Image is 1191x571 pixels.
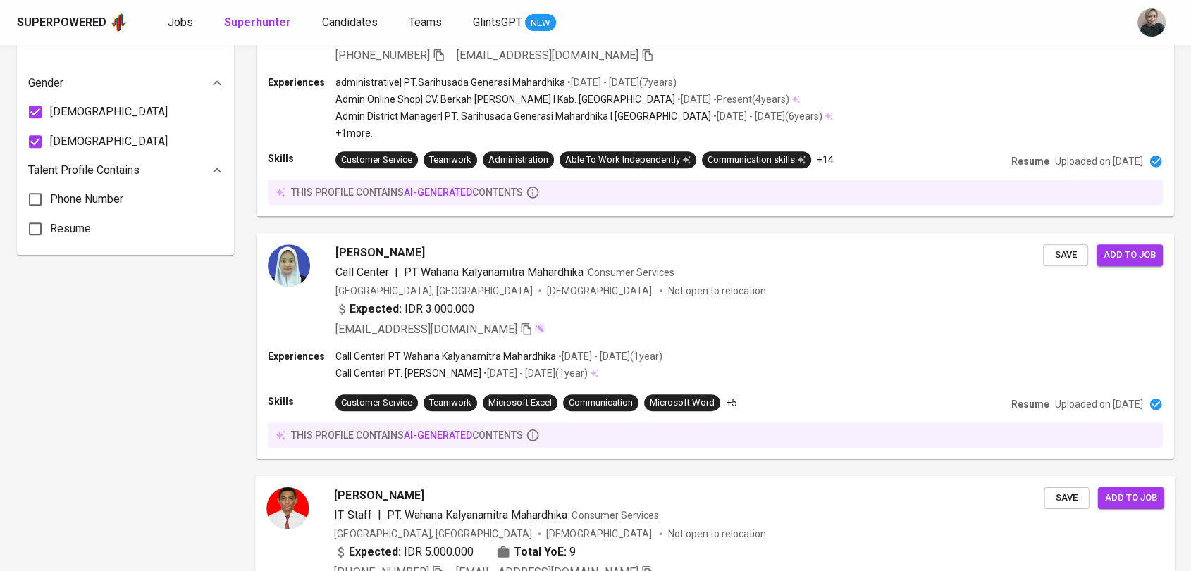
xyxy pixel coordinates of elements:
[1043,244,1088,266] button: Save
[168,15,193,29] span: Jobs
[335,322,517,336] span: [EMAIL_ADDRESS][DOMAIN_NAME]
[404,187,472,198] span: AI-generated
[348,544,400,560] b: Expected:
[404,429,472,441] span: AI-generated
[28,69,223,97] div: Gender
[1011,397,1049,411] p: Resume
[569,396,633,410] div: Communication
[726,396,737,410] p: +5
[322,14,381,32] a: Candidates
[335,349,556,363] p: Call Center | PT Wahana Kalyanamitra Mahardhika
[1104,247,1156,263] span: Add to job
[395,264,398,281] span: |
[1011,154,1049,168] p: Resume
[109,12,128,33] img: app logo
[1044,487,1089,509] button: Save
[50,133,168,150] span: [DEMOGRAPHIC_DATA]
[268,394,335,408] p: Skills
[322,15,378,29] span: Candidates
[668,284,766,298] p: Not open to relocation
[266,487,309,529] img: 6c0b31f4c7c84fcd7d7337b269f39612.jpg
[378,507,381,524] span: |
[1055,397,1143,411] p: Uploaded on [DATE]
[335,284,533,298] div: [GEOGRAPHIC_DATA], [GEOGRAPHIC_DATA]
[1105,490,1157,506] span: Add to job
[556,349,662,363] p: • [DATE] - [DATE] ( 1 year )
[404,265,584,279] span: PT Wahana Kalyanamitra Mahardhika
[525,16,556,30] span: NEW
[569,544,576,560] span: 9
[335,301,474,318] div: IDR 3.000.000
[50,220,91,237] span: Resume
[268,244,310,287] img: cbbb82e0995a97bc4d61568be000f89b.jpg
[1051,490,1082,506] span: Save
[565,75,677,89] p: • [DATE] - [DATE] ( 7 years )
[268,75,335,89] p: Experiences
[268,151,335,165] p: Skills
[473,14,556,32] a: GlintsGPT NEW
[588,267,674,278] span: Consumer Services
[711,109,822,123] p: • [DATE] - [DATE] ( 6 years )
[28,162,140,179] p: Talent Profile Contains
[1050,247,1081,263] span: Save
[50,191,123,208] span: Phone Number
[708,153,806,167] div: Communication skills
[817,153,834,167] p: +14
[335,366,481,380] p: Call Center | PT. [PERSON_NAME]
[534,322,545,334] img: magic_wand.svg
[1055,154,1143,168] p: Uploaded on [DATE]
[335,49,430,62] span: [PHONE_NUMBER]
[334,487,424,504] span: [PERSON_NAME]
[291,185,523,199] p: this profile contains contents
[224,15,291,29] b: Superhunter
[334,508,371,522] span: IT Staff
[488,153,548,167] div: Administration
[565,153,691,167] div: Able To Work Independently
[650,396,715,410] div: Microsoft Word
[334,544,474,560] div: IDR 5.000.000
[514,544,567,560] b: Total YoE:
[1097,244,1163,266] button: Add to job
[335,92,675,106] p: Admin Online Shop | CV. Berkah [PERSON_NAME] I Kab. [GEOGRAPHIC_DATA]
[429,396,471,410] div: Teamwork
[335,126,833,140] p: +1 more ...
[350,301,402,318] b: Expected:
[28,156,223,184] div: Talent Profile Contains
[488,396,552,410] div: Microsoft Excel
[668,527,766,541] p: Not open to relocation
[341,153,412,167] div: Customer Service
[335,265,389,279] span: Call Center
[257,233,1174,459] a: [PERSON_NAME]Call Center|PT Wahana Kalyanamitra MahardhikaConsumer Services[GEOGRAPHIC_DATA], [GE...
[409,14,445,32] a: Teams
[675,92,789,106] p: • [DATE] - Present ( 4 years )
[546,527,653,541] span: [DEMOGRAPHIC_DATA]
[17,15,106,31] div: Superpowered
[224,14,294,32] a: Superhunter
[429,153,471,167] div: Teamwork
[335,244,425,261] span: [PERSON_NAME]
[409,15,442,29] span: Teams
[168,14,196,32] a: Jobs
[28,75,63,92] p: Gender
[481,366,588,380] p: • [DATE] - [DATE] ( 1 year )
[268,349,335,363] p: Experiences
[335,109,711,123] p: Admin District Manager | PT. Sarihusada Generasi Mahardhika I [GEOGRAPHIC_DATA]
[335,75,565,89] p: administrative | PT.Sarihusada Generasi Mahardhika
[50,103,168,120] span: [DEMOGRAPHIC_DATA]
[1098,487,1164,509] button: Add to job
[473,15,522,29] span: GlintsGPT
[547,284,654,298] span: [DEMOGRAPHIC_DATA]
[572,510,658,521] span: Consumer Services
[1137,8,1166,37] img: rani.kulsum@glints.com
[334,527,532,541] div: [GEOGRAPHIC_DATA], [GEOGRAPHIC_DATA]
[291,428,523,442] p: this profile contains contents
[17,12,128,33] a: Superpoweredapp logo
[387,508,568,522] span: PT. Wahana Kalyanamitra Mahardhika
[457,49,638,62] span: [EMAIL_ADDRESS][DOMAIN_NAME]
[341,396,412,410] div: Customer Service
